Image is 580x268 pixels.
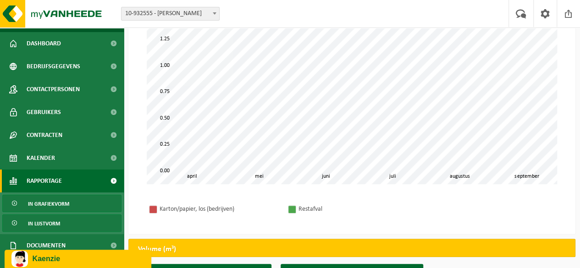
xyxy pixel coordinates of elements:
[2,195,122,212] a: In grafiekvorm
[2,214,122,232] a: In lijstvorm
[27,234,66,257] span: Documenten
[27,170,62,192] span: Rapportage
[27,55,80,78] span: Bedrijfsgegevens
[27,32,61,55] span: Dashboard
[28,195,69,213] span: In grafiekvorm
[27,78,80,101] span: Contactpersonen
[121,7,220,21] span: 10-932555 - KRIS C - STABROEK
[27,147,55,170] span: Kalender
[27,101,61,124] span: Gebruikers
[5,248,153,268] iframe: chat widget
[27,124,62,147] span: Contracten
[129,239,185,259] h2: Volume (m³)
[160,203,279,215] div: Karton/papier, los (bedrijven)
[28,215,60,232] span: In lijstvorm
[122,7,219,20] span: 10-932555 - KRIS C - STABROEK
[298,203,418,215] div: Restafval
